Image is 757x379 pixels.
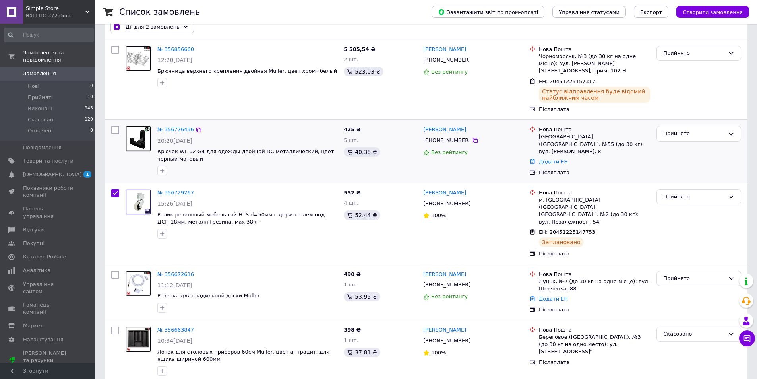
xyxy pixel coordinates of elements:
div: Післяплата [539,106,650,113]
div: 53.95 ₴ [344,292,380,301]
span: Виконані [28,105,52,112]
span: 1 шт. [344,282,358,288]
span: 490 ₴ [344,271,361,277]
img: Фото товару [126,126,151,151]
span: Управління сайтом [23,281,74,295]
img: Фото товару [126,190,151,214]
span: 0 [90,127,93,134]
span: Без рейтингу [431,149,468,155]
span: 1 шт. [344,337,358,343]
span: Гаманець компанії [23,301,74,316]
a: Крючок WL 02 G4 для одежды двойной DC металлический, цвет черный матовый [157,148,334,162]
span: 5 505,54 ₴ [344,46,375,52]
span: Покупці [23,240,45,247]
div: 40.38 ₴ [344,147,380,157]
span: 425 ₴ [344,126,361,132]
a: № 356856660 [157,46,194,52]
div: Статус відправлення буде відомий найближчим часом [539,87,650,103]
button: Завантажити звіт по пром-оплаті [432,6,544,18]
div: м. [GEOGRAPHIC_DATA] ([GEOGRAPHIC_DATA], [GEOGRAPHIC_DATA].), №2 (до 30 кг): вул. Незалежності, 54 [539,196,650,225]
a: [PERSON_NAME] [423,189,466,197]
span: 398 ₴ [344,327,361,333]
img: Фото товару [126,327,151,352]
div: 52.44 ₴ [344,210,380,220]
span: ЕН: 20451225147753 [539,229,595,235]
span: Нові [28,83,39,90]
span: 1 [83,171,91,178]
a: Фото товару [126,271,151,296]
input: Пошук [4,28,94,42]
span: 945 [85,105,93,112]
div: Нова Пошта [539,271,650,278]
div: Нова Пошта [539,126,650,133]
a: № 356672616 [157,271,194,277]
span: Завантажити звіт по пром-оплаті [438,8,538,16]
img: Фото товару [126,46,151,71]
a: Лоток для столовых приборов 60см Muller, цвет антрацит, для ящика шириной 600мм [157,349,329,362]
span: [PERSON_NAME] та рахунки [23,350,74,371]
span: 10:34[DATE] [157,338,192,344]
span: 10 [87,94,93,101]
span: 100% [431,212,446,218]
div: 37.81 ₴ [344,348,380,357]
span: 11:12[DATE] [157,282,192,288]
span: Без рейтингу [431,293,468,299]
div: Ваш ID: 3723553 [26,12,95,19]
div: [PHONE_NUMBER] [422,280,472,290]
button: Управління статусами [552,6,626,18]
a: Створити замовлення [668,9,749,15]
span: Без рейтингу [431,69,468,75]
div: Післяплата [539,359,650,366]
span: 552 ₴ [344,190,361,196]
span: Ролик резиновый мебельный HTS d=50мм с держателем под ДСП 18мм, металл+резина, мах 38кг [157,212,325,225]
button: Чат з покупцем [739,330,755,346]
span: 15:26[DATE] [157,200,192,207]
span: 0 [90,83,93,90]
a: Брючница верхнего крепления двойная Muller, цвет хром+белый [157,68,337,74]
div: [PHONE_NUMBER] [422,336,472,346]
span: Створити замовлення [683,9,743,15]
div: Нова Пошта [539,189,650,196]
div: Заплановано [539,237,584,247]
span: Розетка для гладильной доски Muller [157,293,260,299]
span: Замовлення [23,70,56,77]
div: Береговое ([GEOGRAPHIC_DATA].), №3 (до 30 кг на одно место): ул. [STREET_ADDRESS]" [539,334,650,356]
a: [PERSON_NAME] [423,46,466,53]
div: 523.03 ₴ [344,67,383,76]
span: Показники роботи компанії [23,185,74,199]
a: [PERSON_NAME] [423,126,466,134]
a: [PERSON_NAME] [423,327,466,334]
a: № 356663847 [157,327,194,333]
div: [GEOGRAPHIC_DATA] ([GEOGRAPHIC_DATA].), №55 (до 30 кг): вул. [PERSON_NAME], 8 [539,133,650,155]
div: Післяплата [539,306,650,313]
div: Нова Пошта [539,46,650,53]
span: Каталог ProSale [23,253,66,260]
span: Дії для 2 замовлень [126,23,180,31]
button: Створити замовлення [676,6,749,18]
span: Прийняті [28,94,52,101]
span: Експорт [640,9,662,15]
div: Чорноморськ, №3 (до 30 кг на одне місце): вул. [PERSON_NAME][STREET_ADDRESS], прим. 102-Н [539,53,650,75]
span: Замовлення та повідомлення [23,49,95,64]
div: Луцьк, №2 (до 30 кг на одне місце): вул. Шевченка, 88 [539,278,650,292]
div: Прийнято [663,274,725,283]
button: Експорт [634,6,669,18]
span: Відгуки [23,226,44,233]
span: 129 [85,116,93,123]
span: Налаштування [23,336,64,343]
span: Управління статусами [559,9,620,15]
div: [PHONE_NUMBER] [422,55,472,65]
span: Повідомлення [23,144,62,151]
a: Фото товару [126,327,151,352]
span: 2 шт. [344,56,358,62]
span: Оплачені [28,127,53,134]
span: Simple Store [26,5,85,12]
span: Скасовані [28,116,55,123]
span: Аналітика [23,267,50,274]
div: [PHONE_NUMBER] [422,135,472,146]
div: Післяплата [539,250,650,257]
span: Товари та послуги [23,157,74,165]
